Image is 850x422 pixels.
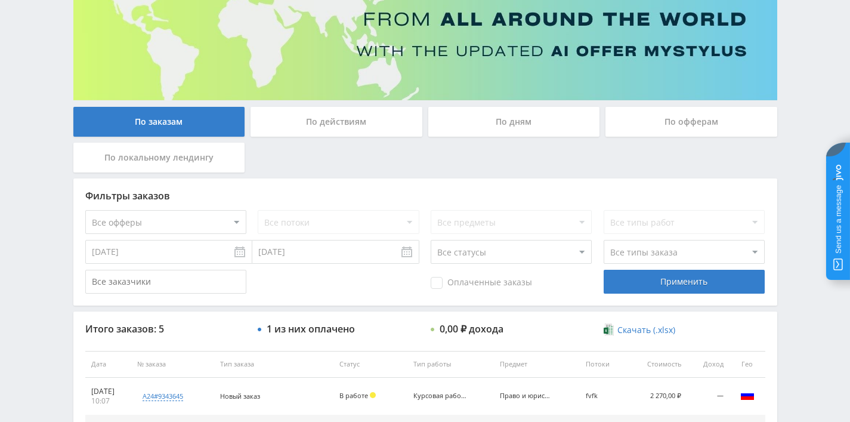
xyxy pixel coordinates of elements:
[85,190,765,201] div: Фильтры заказов
[333,351,408,378] th: Статус
[627,351,687,378] th: Стоимость
[251,107,422,137] div: По действиям
[494,351,580,378] th: Предмет
[143,392,183,401] div: a24#9343645
[91,396,125,406] div: 10:07
[605,107,777,137] div: По офферам
[370,392,376,398] span: Холд
[580,351,627,378] th: Потоки
[73,143,245,173] div: По локальному лендингу
[687,351,730,378] th: Доход
[267,324,355,334] div: 1 из них оплачено
[617,325,675,335] span: Скачать (.xlsx)
[85,324,246,334] div: Итого заказов: 5
[440,324,503,334] div: 0,00 ₽ дохода
[85,351,131,378] th: Дата
[604,324,675,336] a: Скачать (.xlsx)
[407,351,493,378] th: Тип работы
[740,388,755,402] img: rus.png
[428,107,600,137] div: По дням
[91,387,125,396] div: [DATE]
[730,351,765,378] th: Гео
[431,277,532,289] span: Оплаченные заказы
[413,392,467,400] div: Курсовая работа
[131,351,214,378] th: № заказа
[220,392,260,401] span: Новый заказ
[85,270,246,294] input: Все заказчики
[627,378,687,415] td: 2 270,00 ₽
[586,392,621,400] div: fvfk
[500,392,554,400] div: Право и юриспруденция
[339,391,368,400] span: В работе
[687,378,730,415] td: —
[214,351,333,378] th: Тип заказа
[604,270,765,294] div: Применить
[604,324,614,335] img: xlsx
[73,107,245,137] div: По заказам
